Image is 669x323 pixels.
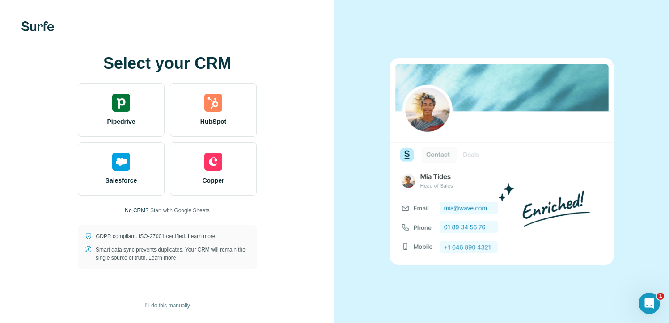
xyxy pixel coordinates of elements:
[657,293,664,300] span: 1
[203,176,224,185] span: Copper
[204,153,222,171] img: copper's logo
[200,117,226,126] span: HubSpot
[204,94,222,112] img: hubspot's logo
[390,58,614,265] img: none image
[150,206,210,214] button: Start with Google Sheets
[96,232,215,240] p: GDPR compliant. ISO-27001 certified.
[144,302,190,310] span: I’ll do this manually
[107,117,135,126] span: Pipedrive
[106,176,137,185] span: Salesforce
[188,233,215,239] a: Learn more
[125,206,148,214] p: No CRM?
[21,21,54,31] img: Surfe's logo
[78,55,257,72] h1: Select your CRM
[112,94,130,112] img: pipedrive's logo
[96,246,250,262] p: Smart data sync prevents duplicates. Your CRM will remain the single source of truth.
[148,255,176,261] a: Learn more
[138,299,196,312] button: I’ll do this manually
[112,153,130,171] img: salesforce's logo
[639,293,660,314] iframe: Intercom live chat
